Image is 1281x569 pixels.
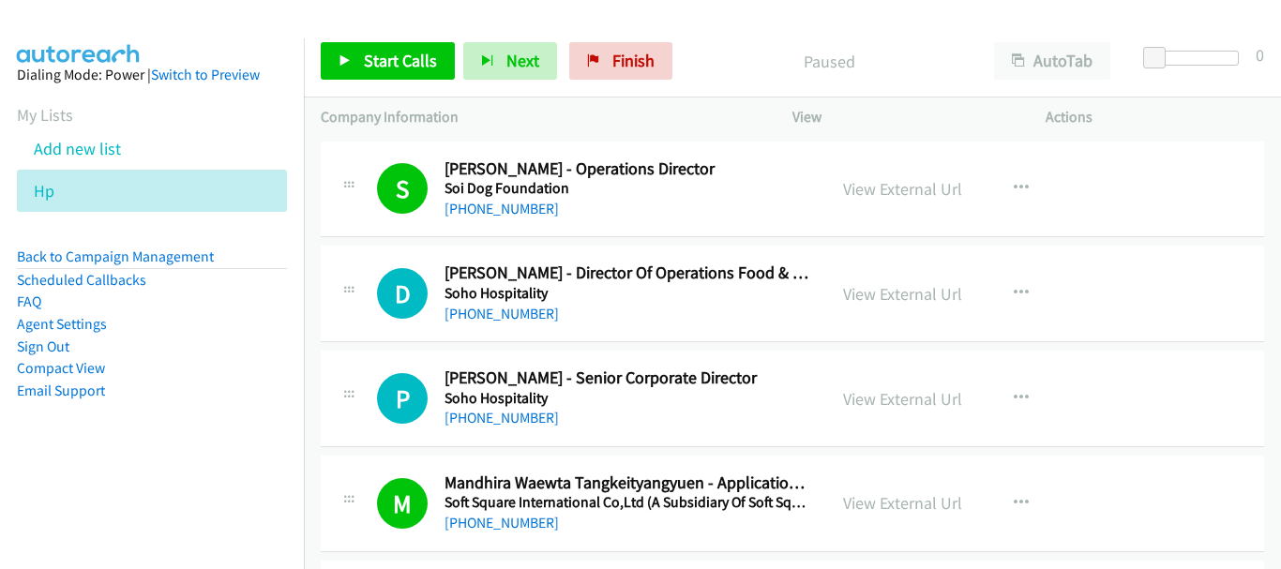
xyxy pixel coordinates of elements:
a: [PHONE_NUMBER] [445,200,559,217]
a: Agent Settings [17,315,107,333]
div: The call is yet to be attempted [377,373,428,424]
a: Back to Campaign Management [17,247,214,265]
a: My Lists [17,104,73,126]
p: View [792,106,1012,128]
a: [PHONE_NUMBER] [445,409,559,427]
a: Scheduled Callbacks [17,271,146,289]
h1: D [377,268,428,319]
a: Sign Out [17,337,69,355]
h1: S [377,163,428,214]
span: Finish [612,50,655,71]
a: Add new list [34,138,121,159]
a: View External Url [843,178,962,200]
div: Delay between calls (in seconds) [1153,51,1239,66]
span: Next [506,50,539,71]
h2: [PERSON_NAME] - Director Of Operations Food & Beverage [445,262,809,284]
a: Compact View [17,359,105,377]
a: Switch to Preview [151,66,260,83]
div: Dialing Mode: Power | [17,64,287,86]
div: The call is yet to be attempted [377,268,428,319]
a: [PHONE_NUMBER] [445,514,559,532]
h1: M [377,478,428,529]
a: Email Support [17,382,105,399]
a: Finish [569,42,672,80]
a: View External Url [843,492,962,514]
h5: Soho Hospitality [445,389,809,408]
a: FAQ [17,292,41,310]
h2: [PERSON_NAME] - Operations Director [445,158,809,180]
h5: Soi Dog Foundation [445,179,809,198]
a: [PHONE_NUMBER] [445,305,559,322]
p: Actions [1046,106,1265,128]
span: Start Calls [364,50,437,71]
a: View External Url [843,283,962,305]
button: AutoTab [994,42,1110,80]
a: Start Calls [321,42,455,80]
p: Paused [698,49,960,74]
div: The call has been completed [377,478,428,529]
h5: Soho Hospitality [445,284,809,303]
p: Company Information [321,106,759,128]
a: View External Url [843,388,962,410]
h2: [PERSON_NAME] - Senior Corporate Director [445,367,809,389]
h5: Soft Square International Co,Ltd (A Subsidiary Of Soft Square Group Of Companies) [445,493,809,512]
div: 0 [1256,42,1264,67]
a: Hp [34,180,54,202]
h1: P [377,373,428,424]
button: Next [463,42,557,80]
div: The call has been completed [377,163,428,214]
h2: Mandhira Waewta Tangkeityangyuen - Application Support Manager [445,472,809,494]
